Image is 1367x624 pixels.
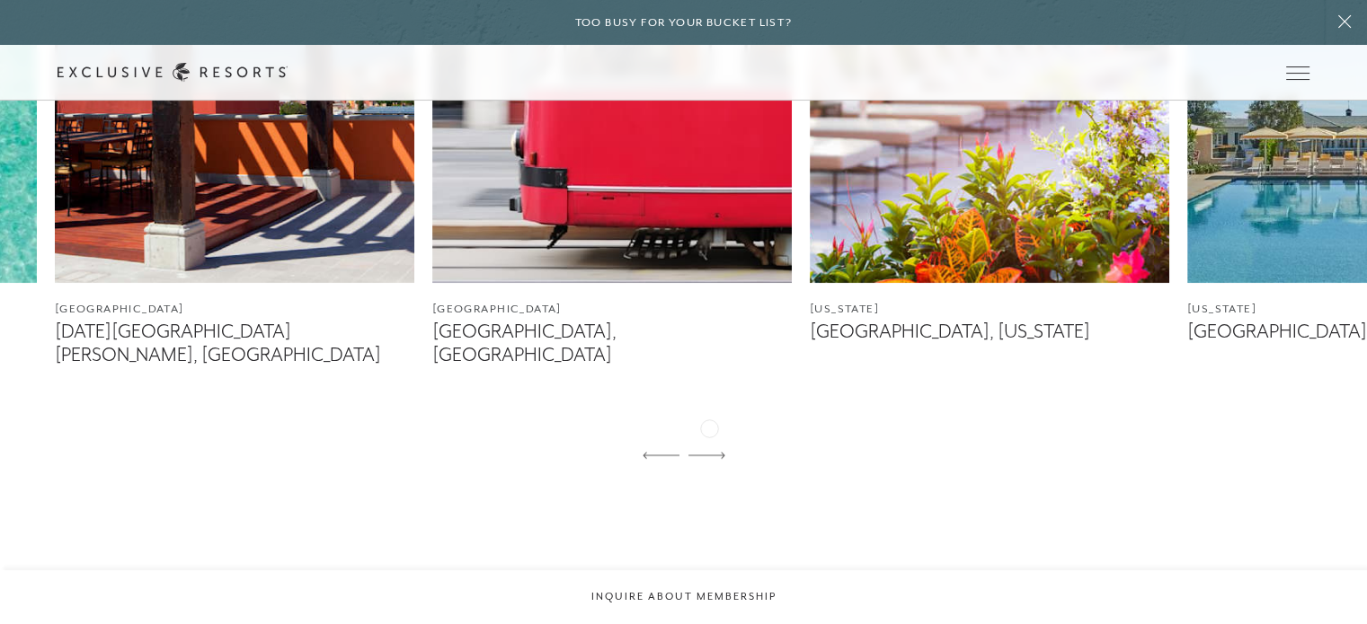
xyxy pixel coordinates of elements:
figcaption: [GEOGRAPHIC_DATA] [55,301,414,318]
figcaption: [GEOGRAPHIC_DATA], [US_STATE] [810,321,1169,343]
button: Open navigation [1286,66,1309,79]
iframe: Qualified Messenger [1284,541,1367,624]
figcaption: [DATE][GEOGRAPHIC_DATA][PERSON_NAME], [GEOGRAPHIC_DATA] [55,321,414,365]
figcaption: [GEOGRAPHIC_DATA], [GEOGRAPHIC_DATA] [432,321,792,365]
h6: Too busy for your bucket list? [575,14,793,31]
figcaption: [US_STATE] [810,301,1169,318]
figcaption: [GEOGRAPHIC_DATA] [432,301,792,318]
